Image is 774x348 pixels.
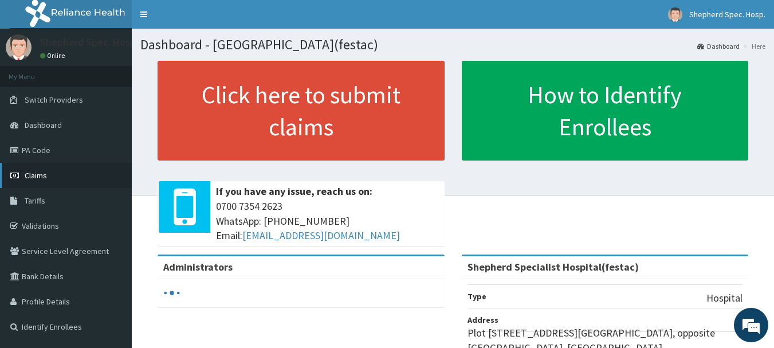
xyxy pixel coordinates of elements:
svg: audio-loading [163,284,180,302]
span: Switch Providers [25,95,83,105]
p: Shepherd Spec. Hosp. [40,37,138,48]
a: [EMAIL_ADDRESS][DOMAIN_NAME] [242,229,400,242]
a: Dashboard [697,41,740,51]
h1: Dashboard - [GEOGRAPHIC_DATA](festac) [140,37,765,52]
a: How to Identify Enrollees [462,61,749,161]
li: Here [741,41,765,51]
strong: Shepherd Specialist Hospital(festac) [467,260,639,273]
a: Online [40,52,68,60]
b: Type [467,291,486,302]
p: Hospital [706,291,742,306]
b: If you have any issue, reach us on: [216,185,372,198]
span: Shepherd Spec. Hosp. [689,9,765,19]
img: User Image [6,34,32,60]
img: User Image [668,7,682,22]
span: Dashboard [25,120,62,130]
span: Tariffs [25,195,45,206]
span: Claims [25,170,47,181]
b: Administrators [163,260,233,273]
a: Click here to submit claims [158,61,445,161]
span: 0700 7354 2623 WhatsApp: [PHONE_NUMBER] Email: [216,199,439,243]
b: Address [467,315,498,325]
